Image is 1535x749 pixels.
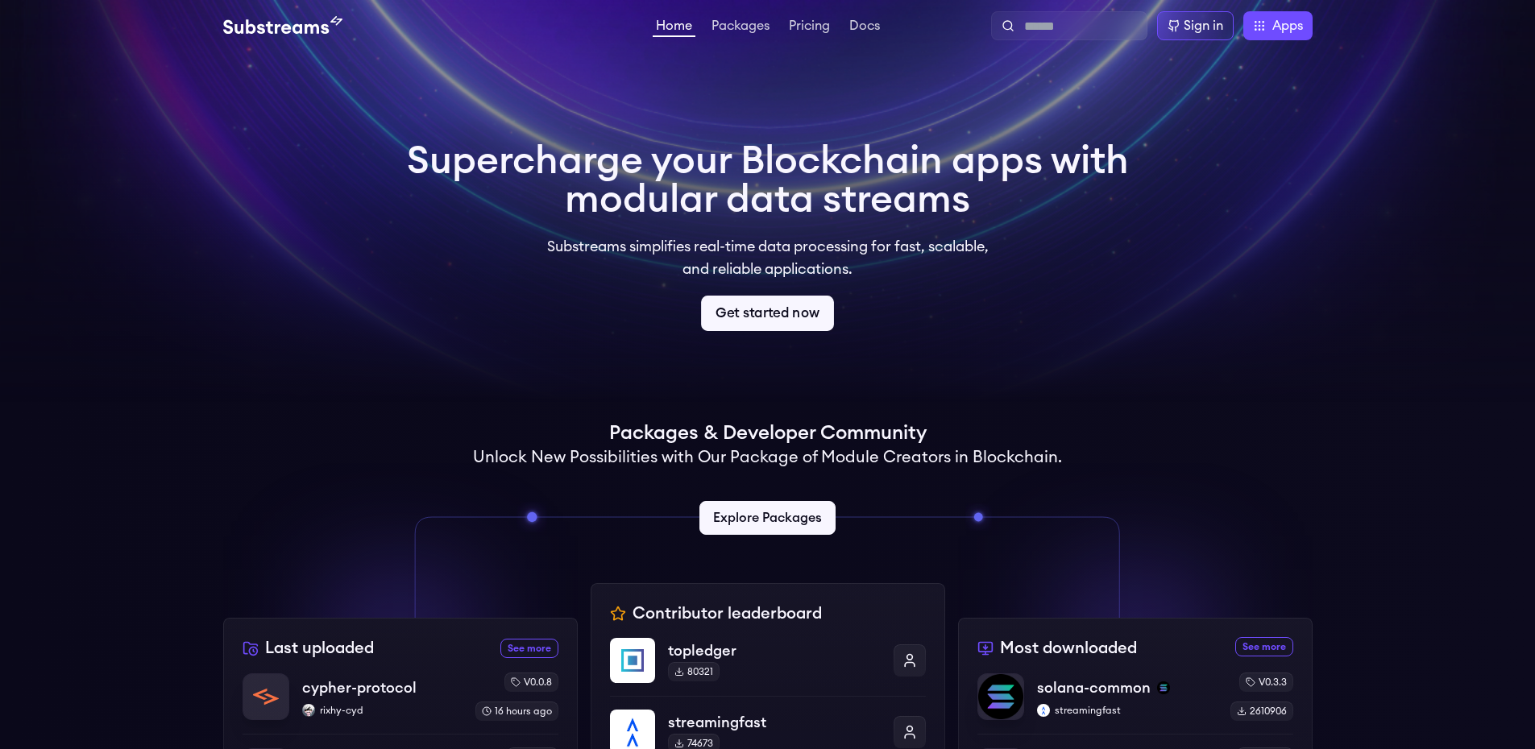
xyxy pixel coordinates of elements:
[1037,704,1050,717] img: streamingfast
[1157,11,1234,40] a: Sign in
[243,672,558,734] a: cypher-protocolcypher-protocolrixhy-cydrixhy-cydv0.0.816 hours ago
[1184,16,1223,35] div: Sign in
[407,142,1129,219] h1: Supercharge your Blockchain apps with modular data streams
[475,701,558,721] div: 16 hours ago
[243,674,288,719] img: cypher-protocol
[302,704,463,717] p: rixhy-cyd
[1239,672,1293,692] div: v0.3.3
[668,662,720,681] div: 80321
[536,235,1000,280] p: Substreams simplifies real-time data processing for fast, scalable, and reliable applications.
[978,674,1023,719] img: solana-common
[1272,16,1303,35] span: Apps
[668,639,881,662] p: topledger
[786,19,833,35] a: Pricing
[473,446,1062,469] h2: Unlock New Possibilities with Our Package of Module Creators in Blockchain.
[1235,637,1293,656] a: See more most downloaded packages
[701,296,834,331] a: Get started now
[1037,677,1151,699] p: solana-common
[223,16,342,35] img: Substream's logo
[500,639,558,658] a: See more recently uploaded packages
[610,638,926,696] a: topledgertopledger80321
[504,672,558,692] div: v0.0.8
[977,672,1293,734] a: solana-commonsolana-commonsolanastreamingfaststreamingfastv0.3.32610906
[653,19,695,37] a: Home
[610,638,655,683] img: topledger
[668,711,881,734] p: streamingfast
[302,704,315,717] img: rixhy-cyd
[302,677,417,699] p: cypher-protocol
[1157,681,1170,694] img: solana
[699,501,836,535] a: Explore Packages
[609,420,927,446] h1: Packages & Developer Community
[1230,701,1293,721] div: 2610906
[708,19,773,35] a: Packages
[1037,704,1218,717] p: streamingfast
[846,19,883,35] a: Docs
